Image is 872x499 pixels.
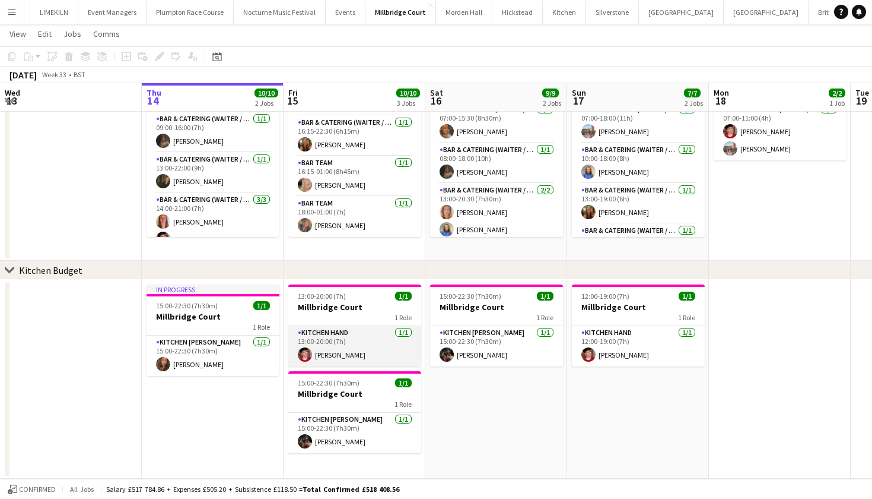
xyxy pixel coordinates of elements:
[253,301,270,310] span: 1/1
[19,264,82,276] div: Kitchen Budget
[714,87,729,98] span: Mon
[234,1,326,24] button: Nocturne Music Festival
[572,285,705,367] app-job-card: 12:00-19:00 (7h)1/1Millbridge Court1 RoleKitchen Hand1/112:00-19:00 (7h)[PERSON_NAME]
[288,156,421,197] app-card-role: Bar Team1/116:15-01:00 (8h45m)[PERSON_NAME]
[581,292,629,301] span: 12:00-19:00 (7h)
[287,94,298,108] span: 15
[78,1,147,24] button: Event Managers
[5,26,31,42] a: View
[712,94,729,108] span: 18
[288,285,421,367] app-job-card: 13:00-20:00 (7h)1/1Millbridge Court1 RoleKitchen Hand1/113:00-20:00 (7h)[PERSON_NAME]
[288,326,421,367] app-card-role: Kitchen Hand1/113:00-20:00 (7h)[PERSON_NAME]
[572,224,705,264] app-card-role: Bar & Catering (Waiter / waitress)1/113:00-22:00 (9h)
[572,103,705,143] app-card-role: Bar & Catering (Waiter / waitress)1/107:00-18:00 (11h)[PERSON_NAME]
[430,302,563,312] h3: Millbridge Court
[5,87,20,98] span: Wed
[253,323,270,331] span: 1 Role
[298,378,359,387] span: 15:00-22:30 (7h30m)
[288,61,421,237] app-job-card: 07:00-01:00 (18h) (Sat)8/8Millbridge Court7 Roles[PERSON_NAME]Bar & Catering (Waiter / waitress)1...
[572,302,705,312] h3: Millbridge Court
[570,94,586,108] span: 17
[288,389,421,399] h3: Millbridge Court
[430,143,563,184] app-card-role: Bar & Catering (Waiter / waitress)1/108:00-18:00 (10h)[PERSON_NAME]
[254,89,278,97] span: 10/10
[724,1,809,24] button: [GEOGRAPHIC_DATA]
[543,1,586,24] button: Kitchen
[572,61,705,237] app-job-card: 07:00-01:00 (18h) (Mon)6/6Millbridge Court6 RolesBar & Catering (Waiter / waitress)1/107:00-18:00...
[147,311,279,322] h3: Millbridge Court
[586,1,639,24] button: Silverstone
[59,26,86,42] a: Jobs
[492,1,543,24] button: Hickstead
[430,285,563,367] app-job-card: 15:00-22:30 (7h30m)1/1Millbridge Court1 RoleKitchen [PERSON_NAME]1/115:00-22:30 (7h30m)[PERSON_NAME]
[430,103,563,143] app-card-role: Bar & Catering (Waiter / waitress)1/107:00-15:30 (8h30m)[PERSON_NAME]
[854,94,869,108] span: 19
[572,184,705,224] app-card-role: Bar & Catering (Waiter / waitress)1/113:00-19:00 (6h)[PERSON_NAME]
[147,285,279,294] div: In progress
[572,143,705,184] app-card-role: Bar & Catering (Waiter / waitress)1/110:00-18:00 (8h)[PERSON_NAME]
[288,302,421,312] h3: Millbridge Court
[855,87,869,98] span: Tue
[829,89,845,97] span: 2/2
[6,483,58,496] button: Confirmed
[145,94,161,108] span: 14
[395,378,412,387] span: 1/1
[288,371,421,453] app-job-card: 15:00-22:30 (7h30m)1/1Millbridge Court1 RoleKitchen [PERSON_NAME]1/115:00-22:30 (7h30m)[PERSON_NAME]
[147,87,161,98] span: Thu
[147,193,279,268] app-card-role: Bar & Catering (Waiter / waitress)3/314:00-21:00 (7h)[PERSON_NAME][PERSON_NAME]
[68,485,96,494] span: All jobs
[572,87,586,98] span: Sun
[428,94,443,108] span: 16
[147,153,279,193] app-card-role: Bar & Catering (Waiter / waitress)1/113:00-22:00 (9h)[PERSON_NAME]
[147,61,279,237] app-job-card: In progress09:00-01:00 (16h) (Fri)9/9Millbridge Court6 RolesBar & Catering (Waiter / waitress)1/1...
[303,485,399,494] span: Total Confirmed £518 408.56
[106,485,399,494] div: Salary £517 784.86 + Expenses £505.20 + Subsistence £118.50 =
[430,87,443,98] span: Sat
[9,29,26,39] span: View
[365,1,436,24] button: Millbridge Court
[430,184,563,241] app-card-role: Bar & Catering (Waiter / waitress)2/213:00-20:30 (7h30m)[PERSON_NAME][PERSON_NAME]
[394,400,412,409] span: 1 Role
[685,99,703,108] div: 2 Jobs
[684,89,701,97] span: 7/7
[288,87,298,98] span: Fri
[326,1,365,24] button: Events
[430,326,563,367] app-card-role: Kitchen [PERSON_NAME]1/115:00-22:30 (7h30m)[PERSON_NAME]
[63,29,81,39] span: Jobs
[430,61,563,237] app-job-card: 07:00-01:00 (18h) (Sun)8/8Millbridge Court7 RolesBar & Catering (Waiter / waitress)1/107:00-15:30...
[395,292,412,301] span: 1/1
[436,1,492,24] button: Morden Hall
[30,1,78,24] button: LIMEKILN
[38,29,52,39] span: Edit
[678,313,695,322] span: 1 Role
[255,99,278,108] div: 2 Jobs
[74,70,85,79] div: BST
[829,99,845,108] div: 1 Job
[679,292,695,301] span: 1/1
[156,301,218,310] span: 15:00-22:30 (7h30m)
[537,292,553,301] span: 1/1
[397,99,419,108] div: 3 Jobs
[543,99,561,108] div: 2 Jobs
[572,326,705,367] app-card-role: Kitchen Hand1/112:00-19:00 (7h)[PERSON_NAME]
[3,94,20,108] span: 13
[147,1,234,24] button: Plumpton Race Course
[288,413,421,453] app-card-role: Kitchen [PERSON_NAME]1/115:00-22:30 (7h30m)[PERSON_NAME]
[394,313,412,322] span: 1 Role
[19,485,56,494] span: Confirmed
[33,26,56,42] a: Edit
[9,69,37,81] div: [DATE]
[147,112,279,153] app-card-role: Bar & Catering (Waiter / waitress)1/109:00-16:00 (7h)[PERSON_NAME]
[147,285,279,376] app-job-card: In progress15:00-22:30 (7h30m)1/1Millbridge Court1 RoleKitchen [PERSON_NAME]1/115:00-22:30 (7h30m...
[147,336,279,376] app-card-role: Kitchen [PERSON_NAME]1/115:00-22:30 (7h30m)[PERSON_NAME]
[542,89,559,97] span: 9/9
[396,89,420,97] span: 10/10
